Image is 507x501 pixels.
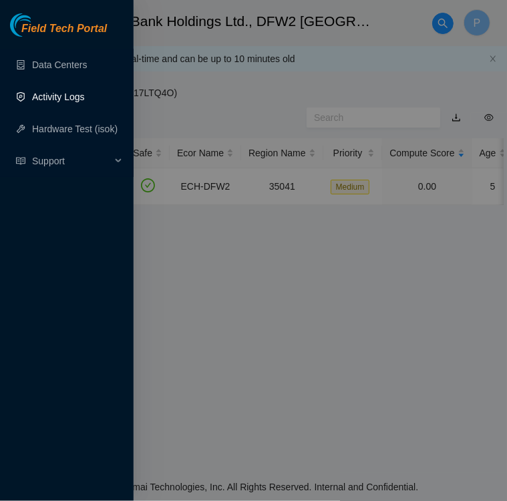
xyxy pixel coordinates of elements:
[32,148,111,174] span: Support
[32,124,118,134] a: Hardware Test (isok)
[10,24,107,41] a: Akamai TechnologiesField Tech Portal
[32,92,85,102] a: Activity Logs
[32,59,87,70] a: Data Centers
[10,13,67,37] img: Akamai Technologies
[16,156,25,166] span: read
[21,23,107,35] span: Field Tech Portal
